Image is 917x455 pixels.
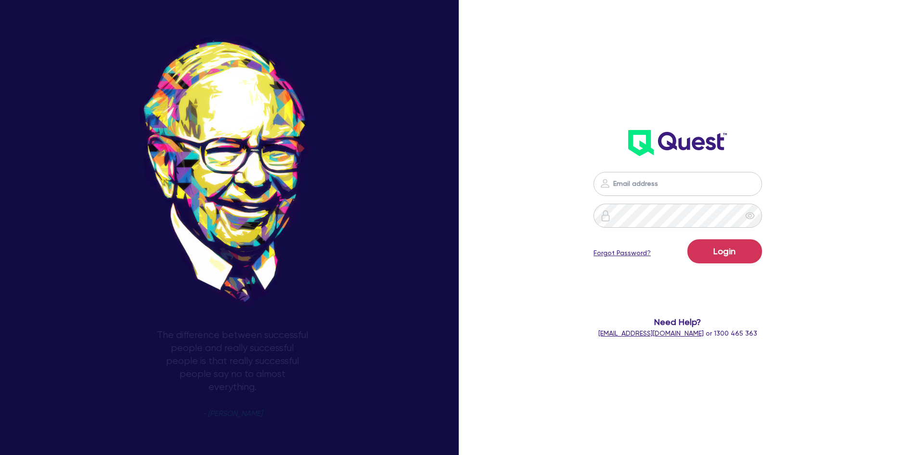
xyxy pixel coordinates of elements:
span: Need Help? [555,315,801,328]
span: - [PERSON_NAME] [202,410,262,417]
a: Forgot Password? [594,248,651,258]
img: icon-password [600,210,611,221]
img: wH2k97JdezQIQAAAABJRU5ErkJggg== [628,130,727,156]
a: [EMAIL_ADDRESS][DOMAIN_NAME] [598,329,704,337]
span: or 1300 465 363 [598,329,757,337]
input: Email address [594,172,762,196]
span: eye [745,211,755,221]
button: Login [687,239,762,263]
img: icon-password [599,178,611,189]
